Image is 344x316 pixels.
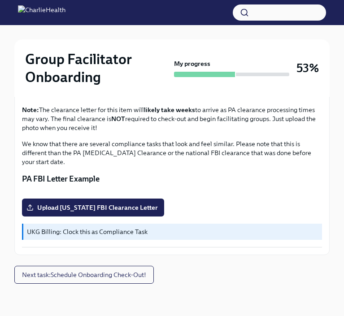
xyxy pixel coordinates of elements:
img: CharlieHealth [18,5,65,20]
strong: My progress [174,59,210,68]
strong: NOT [111,115,125,123]
span: Upload [US_STATE] FBI Clearance Letter [28,203,158,212]
p: UKG Billing: Clock this as Compliance Task [27,227,318,236]
strong: likely take weeks [144,106,195,114]
label: Upload [US_STATE] FBI Clearance Letter [22,199,164,216]
span: Next task : Schedule Onboarding Check-Out! [22,270,146,279]
strong: Note: [22,106,39,114]
p: We know that there are several compliance tasks that look and feel similar. Please note that this... [22,139,322,166]
button: Next task:Schedule Onboarding Check-Out! [14,266,154,284]
p: PA FBI Letter Example [22,173,322,184]
p: The clearance letter for this item will to arrive as PA clearance processing times may vary. The ... [22,105,322,132]
h3: 53% [296,60,319,76]
h2: Group Facilitator Onboarding [25,50,170,86]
